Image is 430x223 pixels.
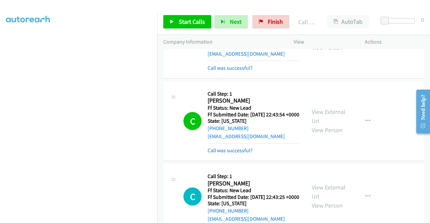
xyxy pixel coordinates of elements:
h5: Call Step: 1 [208,173,299,180]
h5: Ff Status: New Lead [208,105,299,111]
a: Start Calls [163,15,211,29]
p: View [294,38,353,46]
button: AutoTab [327,15,369,29]
a: View External Url [312,183,345,200]
h1: C [183,112,202,130]
h5: Ff Status: New Lead [208,187,299,194]
button: Next [214,15,248,29]
h2: [PERSON_NAME] [208,180,297,187]
iframe: Resource Center [411,85,430,138]
h5: Call Step: 1 [208,91,299,97]
h5: State: [US_STATE] [208,200,299,207]
a: Call was successful? [208,65,253,71]
a: Finish [252,15,289,29]
div: Delay between calls (in seconds) [384,18,415,23]
a: View External Url [312,108,345,125]
h5: State: [US_STATE] [208,118,299,124]
a: View Person [312,202,343,209]
h5: Ff Submitted Date: [DATE] 22:43:54 +0000 [208,111,299,118]
span: Finish [268,18,283,25]
h5: Ff Submitted Date: [DATE] 22:43:25 +0000 [208,194,299,201]
a: Call was successful? [208,147,253,154]
div: The call is yet to be attempted [183,187,202,206]
h1: C [183,187,202,206]
p: Company Information [163,38,282,46]
a: [PHONE_NUMBER] [208,208,249,214]
div: 0 [421,15,424,24]
p: Call Completed [298,17,315,26]
p: Actions [365,38,424,46]
span: Next [230,18,242,25]
a: [PHONE_NUMBER] [208,125,249,131]
a: [EMAIL_ADDRESS][DOMAIN_NAME] [208,216,285,222]
h2: [PERSON_NAME] [208,97,297,105]
a: [PHONE_NUMBER] [208,43,249,49]
a: [EMAIL_ADDRESS][DOMAIN_NAME] [208,51,285,57]
a: View Person [312,126,343,134]
a: [EMAIL_ADDRESS][DOMAIN_NAME] [208,133,285,140]
span: Start Calls [179,18,205,25]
